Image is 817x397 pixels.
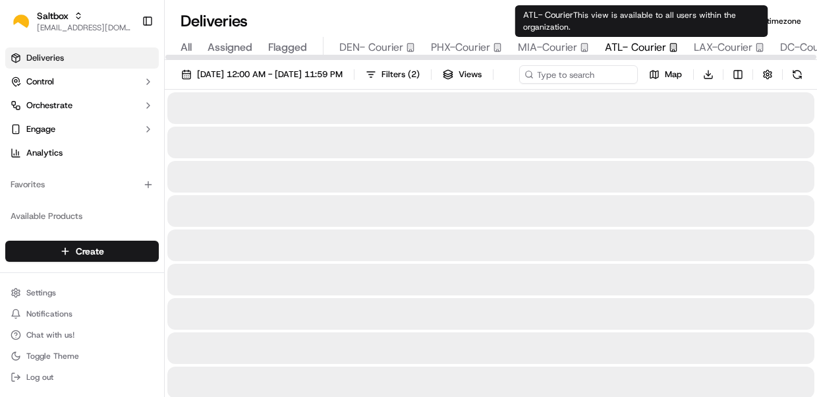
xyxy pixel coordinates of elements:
[643,65,688,84] button: Map
[5,206,159,227] div: Available Products
[181,11,248,32] h1: Deliveries
[665,69,682,80] span: Map
[408,69,420,80] span: ( 2 )
[26,147,63,159] span: Analytics
[5,142,159,164] a: Analytics
[13,126,37,150] img: 1736555255976-a54dd68f-1ca7-489b-9aae-adbdc363a1c4
[175,65,349,84] button: [DATE] 12:00 AM - [DATE] 11:59 PM
[45,126,216,139] div: Start new chat
[8,186,106,210] a: 📗Knowledge Base
[360,65,426,84] button: Filters(2)
[224,130,240,146] button: Start new chat
[93,223,159,233] a: Powered byPylon
[45,139,167,150] div: We're available if you need us!
[5,174,159,195] div: Favorites
[26,372,53,382] span: Log out
[5,368,159,386] button: Log out
[5,5,136,37] button: SaltboxSaltbox[EMAIL_ADDRESS][DOMAIN_NAME]
[459,69,482,80] span: Views
[34,85,237,99] input: Got a question? Start typing here...
[5,71,159,92] button: Control
[5,47,159,69] a: Deliveries
[339,40,403,55] span: DEN- Courier
[26,309,72,319] span: Notifications
[208,40,252,55] span: Assigned
[519,65,638,84] input: Type to search
[605,40,666,55] span: ATL- Courier
[37,9,69,22] button: Saltbox
[125,191,211,204] span: API Documentation
[37,22,131,33] button: [EMAIL_ADDRESS][DOMAIN_NAME]
[13,13,40,40] img: Nash
[5,284,159,302] button: Settings
[76,245,104,258] span: Create
[5,241,159,262] button: Create
[5,119,159,140] button: Engage
[13,193,24,203] div: 📗
[111,193,122,203] div: 💻
[5,95,159,116] button: Orchestrate
[181,40,192,55] span: All
[26,330,74,340] span: Chat with us!
[26,100,72,111] span: Orchestrate
[381,69,420,80] span: Filters
[26,52,64,64] span: Deliveries
[437,65,488,84] button: Views
[26,351,79,361] span: Toggle Theme
[131,224,159,233] span: Pylon
[788,65,806,84] button: Refresh
[26,76,54,88] span: Control
[431,40,490,55] span: PHX-Courier
[694,40,752,55] span: LAX-Courier
[26,288,56,298] span: Settings
[523,10,736,32] span: This view is available to all users within the organization.
[106,186,217,210] a: 💻API Documentation
[268,40,307,55] span: Flagged
[518,40,577,55] span: MIA-Courier
[5,305,159,323] button: Notifications
[197,69,343,80] span: [DATE] 12:00 AM - [DATE] 11:59 PM
[13,53,240,74] p: Welcome 👋
[26,191,101,204] span: Knowledge Base
[26,123,55,135] span: Engage
[5,347,159,365] button: Toggle Theme
[11,11,32,32] img: Saltbox
[5,326,159,344] button: Chat with us!
[515,5,768,37] div: ATL- Courier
